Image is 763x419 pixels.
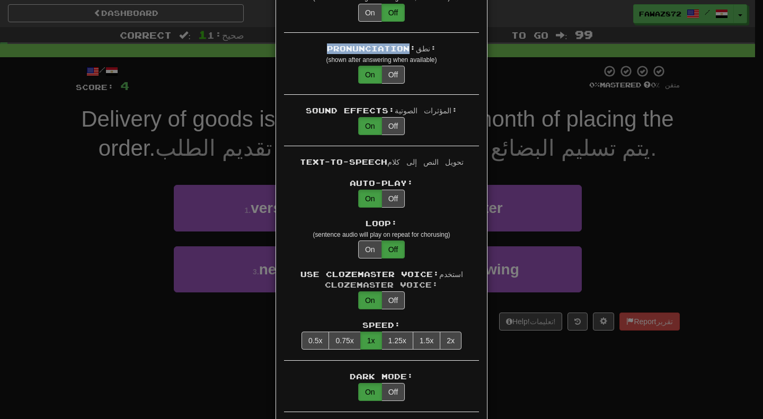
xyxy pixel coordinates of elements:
[358,291,382,309] button: On
[381,383,405,401] button: Off
[301,332,462,350] div: Text-to-speech speed
[284,43,479,54] div: Pronunciation:
[358,4,382,22] button: On
[413,332,440,350] button: 1.5x
[381,332,413,350] button: 1.25x
[381,291,405,309] button: Off
[358,66,382,84] button: On
[284,371,479,382] div: Dark Mode:
[440,332,462,350] button: 2x
[358,117,382,135] button: On
[358,240,405,258] div: Text-to-speech looping
[326,56,437,64] small: (shown after answering when available)
[284,105,479,116] div: Sound Effects:
[284,269,479,290] div: Use Clozemaster Voice:
[358,240,382,258] button: On
[284,178,479,189] div: Auto-Play:
[381,4,405,22] button: Off
[325,270,463,289] xt-content: استخدم Clozemaster Voice:
[381,117,405,135] button: Off
[387,157,464,166] xt-content: تحويل النص إلى كلام
[358,291,405,309] div: Use Clozemaster text-to-speech
[358,190,382,208] button: On
[381,240,405,258] button: Off
[284,320,479,331] div: Speed:
[329,332,360,350] button: 0.75x
[360,332,382,350] button: 1x
[284,218,479,229] div: Loop:
[416,44,437,53] xt-content: نطق:
[381,66,405,84] button: Off
[381,190,405,208] button: Off
[301,332,329,350] button: 0.5x
[395,106,458,115] xt-content: المؤثرات الصوتية:
[284,157,479,167] div: Text-to-Speech
[358,383,382,401] button: On
[313,231,450,238] small: (sentence audio will play on repeat for chorusing)
[358,190,405,208] div: Text-to-speech auto-play
[358,4,405,22] div: translations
